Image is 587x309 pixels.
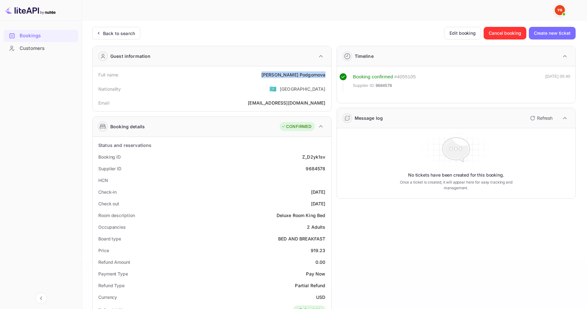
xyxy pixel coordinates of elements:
[103,30,135,37] div: Back to search
[4,30,78,41] a: Bookings
[316,294,325,300] div: USD
[355,115,383,121] div: Message log
[110,53,151,59] div: Guest information
[295,282,325,289] div: Partial Refund
[98,189,117,195] div: Check-in
[353,82,375,89] span: Supplier ID:
[98,100,109,106] div: Email
[526,113,555,123] button: Refresh
[98,294,117,300] div: Currency
[529,27,576,39] button: Create new ticket
[98,200,119,207] div: Check out
[4,30,78,42] div: Bookings
[484,27,526,39] button: Cancel booking
[311,200,326,207] div: [DATE]
[110,123,145,130] div: Booking details
[408,172,504,178] p: No tickets have been created for this booking.
[311,189,326,195] div: [DATE]
[98,71,118,78] div: Full name
[302,154,325,160] div: Z_D2yk1sv
[98,86,121,92] div: Nationality
[281,124,311,130] div: CONFIRMED
[278,235,326,242] div: BED AND BREAKFAST
[311,247,326,254] div: 919.23
[269,83,277,94] span: United States
[280,86,326,92] div: [GEOGRAPHIC_DATA]
[306,270,325,277] div: Pay Now
[20,32,75,39] div: Bookings
[444,27,481,39] button: Edit booking
[315,259,326,265] div: 0.00
[355,53,374,59] div: Timeline
[392,179,520,191] p: Once a ticket is created, it will appear here for easy tracking and management.
[261,71,326,78] div: [PERSON_NAME] Podgornova
[98,235,121,242] div: Board type
[306,165,325,172] div: 9684578
[545,73,570,92] div: [DATE] 00:40
[353,73,393,81] div: Booking confirmed
[98,247,109,254] div: Price
[35,293,47,304] button: Collapse navigation
[376,82,392,89] span: 9684578
[20,45,75,52] div: Customers
[555,5,565,15] img: Yandex Support
[98,212,135,219] div: Room description
[98,177,108,184] div: HCN
[307,224,325,230] div: 2 Adults
[248,100,325,106] div: [EMAIL_ADDRESS][DOMAIN_NAME]
[277,212,326,219] div: Deluxe Room King Bed
[98,224,126,230] div: Occupancies
[98,154,121,160] div: Booking ID
[98,165,121,172] div: Supplier ID
[98,142,151,148] div: Status and reservations
[4,42,78,55] div: Customers
[98,259,130,265] div: Refund Amount
[98,282,125,289] div: Refund Type
[98,270,128,277] div: Payment Type
[5,5,56,15] img: LiteAPI logo
[394,73,416,81] div: # 4055105
[537,115,553,121] p: Refresh
[4,42,78,54] a: Customers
